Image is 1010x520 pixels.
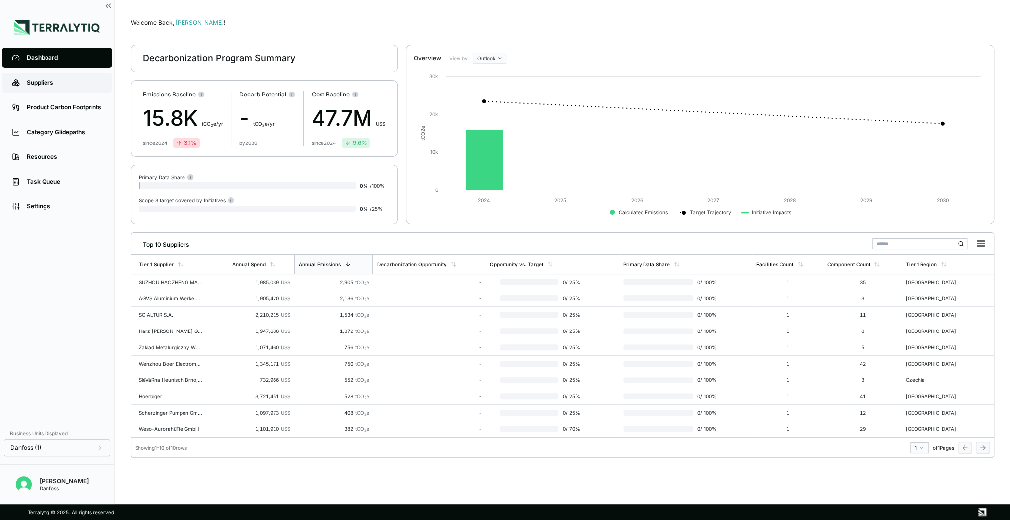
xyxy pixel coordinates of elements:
[131,19,994,27] div: Welcome Back,
[827,377,898,383] div: 3
[376,121,385,127] span: US$
[827,361,898,367] div: 42
[906,261,937,267] div: Tier 1 Region
[360,206,368,212] span: 0 %
[202,121,223,127] span: t CO e/yr
[281,312,290,318] span: US$
[435,187,438,193] text: 0
[449,55,469,61] label: View by
[377,279,482,285] div: -
[355,426,369,432] span: tCO e
[364,379,366,384] sub: 2
[298,361,369,367] div: 750
[756,426,820,432] div: 1
[298,328,369,334] div: 1,372
[345,139,367,147] div: 9.6 %
[143,52,295,64] div: Decarbonization Program Summary
[281,377,290,383] span: US$
[707,197,719,203] text: 2027
[693,328,718,334] span: 0 / 100 %
[360,183,368,189] span: 0 %
[370,183,385,189] span: / 100 %
[139,361,202,367] div: Wenzhou Boer Electromechanical
[232,377,290,383] div: 732,966
[619,209,668,215] text: Calculated Emissions
[420,129,426,132] tspan: 2
[14,20,100,35] img: Logo
[27,54,102,62] div: Dashboard
[232,312,290,318] div: 2,210,215
[751,209,791,216] text: Initiative Impacts
[906,393,969,399] div: [GEOGRAPHIC_DATA]
[27,202,102,210] div: Settings
[906,344,969,350] div: [GEOGRAPHIC_DATA]
[827,261,870,267] div: Component Count
[915,445,924,451] div: 1
[27,103,102,111] div: Product Carbon Footprints
[355,312,369,318] span: tCO e
[312,102,385,134] div: 47.7M
[281,410,290,416] span: US$
[906,426,969,432] div: [GEOGRAPHIC_DATA]
[414,54,441,62] div: Overview
[298,393,369,399] div: 528
[262,123,265,128] sub: 2
[143,91,223,98] div: Emissions Baseline
[377,361,482,367] div: -
[232,361,290,367] div: 1,345,171
[377,393,482,399] div: -
[693,312,718,318] span: 0 / 100 %
[558,426,585,432] span: 0 / 70 %
[693,344,718,350] span: 0 / 100 %
[756,361,820,367] div: 1
[298,279,369,285] div: 2,905
[756,410,820,416] div: 1
[906,279,969,285] div: [GEOGRAPHIC_DATA]
[364,282,366,286] sub: 2
[377,377,482,383] div: -
[860,197,872,203] text: 2029
[937,197,949,203] text: 2030
[40,477,89,485] div: [PERSON_NAME]
[623,261,670,267] div: Primary Data Share
[298,312,369,318] div: 1,534
[40,485,89,491] div: Danfoss
[554,197,566,203] text: 2025
[910,442,929,453] button: 1
[430,149,438,155] text: 10k
[827,312,898,318] div: 11
[10,444,41,452] span: Danfoss (1)
[693,361,718,367] span: 0 / 100 %
[299,261,341,267] div: Annual Emissions
[377,328,482,334] div: -
[756,393,820,399] div: 1
[364,396,366,400] sub: 2
[355,393,369,399] span: tCO e
[420,126,426,141] text: tCO e
[906,295,969,301] div: [GEOGRAPHIC_DATA]
[253,121,275,127] span: t CO e/yr
[756,295,820,301] div: 1
[239,102,295,134] div: -
[281,279,290,285] span: US$
[139,196,234,204] div: Scope 3 target covered by Initiatives
[756,344,820,350] div: 1
[429,111,438,117] text: 20k
[364,331,366,335] sub: 2
[355,279,369,285] span: tCO e
[16,476,32,492] img: Pratiksha Kulkarni
[232,410,290,416] div: 1,097,973
[139,344,202,350] div: Zaklad Metalurgiczny WSK Rzeszow
[364,428,366,433] sub: 2
[139,279,202,285] div: SUZHOU HAOZHENG MACHINERY
[364,363,366,368] sub: 2
[558,312,585,318] span: 0 / 25 %
[558,410,585,416] span: 0 / 25 %
[377,410,482,416] div: -
[139,295,202,301] div: AGVS Aluminium Werke GmbH
[232,328,290,334] div: 1,947,686
[756,328,820,334] div: 1
[355,361,369,367] span: tCO e
[281,295,290,301] span: US$
[355,344,369,350] span: tCO e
